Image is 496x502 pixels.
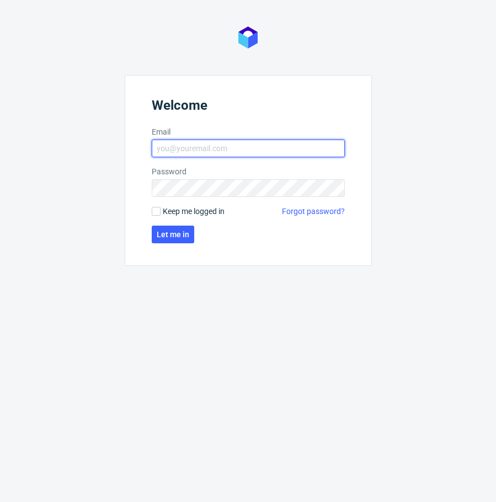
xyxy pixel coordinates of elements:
input: you@youremail.com [152,140,345,157]
span: Keep me logged in [163,206,225,217]
span: Let me in [157,231,189,238]
a: Forgot password? [282,206,345,217]
label: Password [152,166,345,177]
label: Email [152,126,345,137]
header: Welcome [152,98,345,118]
button: Let me in [152,226,194,243]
